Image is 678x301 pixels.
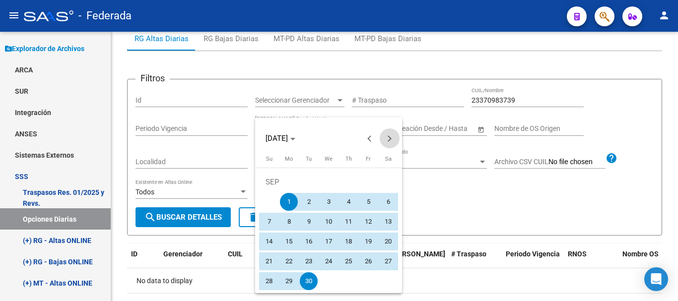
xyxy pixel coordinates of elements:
[339,212,358,232] button: September 11, 2025
[320,213,338,231] span: 10
[359,233,377,250] span: 19
[339,251,358,271] button: September 25, 2025
[300,213,318,231] span: 9
[259,271,279,291] button: September 28, 2025
[339,192,358,212] button: September 4, 2025
[379,193,397,211] span: 6
[320,252,338,270] span: 24
[300,272,318,290] span: 30
[379,213,397,231] span: 13
[378,251,398,271] button: September 27, 2025
[359,213,377,231] span: 12
[379,252,397,270] span: 27
[280,213,298,231] span: 8
[359,193,377,211] span: 5
[259,172,398,192] td: SEP
[259,212,279,232] button: September 7, 2025
[280,193,298,211] span: 1
[380,128,400,148] button: Next month
[279,271,299,291] button: September 29, 2025
[259,251,279,271] button: September 21, 2025
[259,232,279,251] button: September 14, 2025
[300,193,318,211] span: 2
[320,193,338,211] span: 3
[319,251,339,271] button: September 24, 2025
[319,192,339,212] button: September 3, 2025
[339,233,357,250] span: 18
[358,192,378,212] button: September 5, 2025
[299,212,319,232] button: September 9, 2025
[279,232,299,251] button: September 15, 2025
[299,251,319,271] button: September 23, 2025
[280,252,298,270] span: 22
[339,232,358,251] button: September 18, 2025
[279,212,299,232] button: September 8, 2025
[306,156,312,162] span: Tu
[385,156,392,162] span: Sa
[319,232,339,251] button: September 17, 2025
[266,134,288,143] span: [DATE]
[339,193,357,211] span: 4
[260,252,278,270] span: 21
[339,213,357,231] span: 11
[299,192,319,212] button: September 2, 2025
[325,156,333,162] span: We
[279,251,299,271] button: September 22, 2025
[299,271,319,291] button: September 30, 2025
[360,128,380,148] button: Previous month
[262,129,299,147] button: Choose month and year
[320,233,338,250] span: 17
[280,233,298,250] span: 15
[359,252,377,270] span: 26
[358,212,378,232] button: September 12, 2025
[260,233,278,250] span: 14
[260,213,278,231] span: 7
[300,233,318,250] span: 16
[366,156,371,162] span: Fr
[345,156,352,162] span: Th
[285,156,293,162] span: Mo
[358,232,378,251] button: September 19, 2025
[279,192,299,212] button: September 1, 2025
[378,212,398,232] button: September 13, 2025
[378,192,398,212] button: September 6, 2025
[266,156,272,162] span: Su
[644,267,668,291] div: Open Intercom Messenger
[339,252,357,270] span: 25
[378,232,398,251] button: September 20, 2025
[358,251,378,271] button: September 26, 2025
[260,272,278,290] span: 28
[300,252,318,270] span: 23
[280,272,298,290] span: 29
[299,232,319,251] button: September 16, 2025
[379,233,397,250] span: 20
[319,212,339,232] button: September 10, 2025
